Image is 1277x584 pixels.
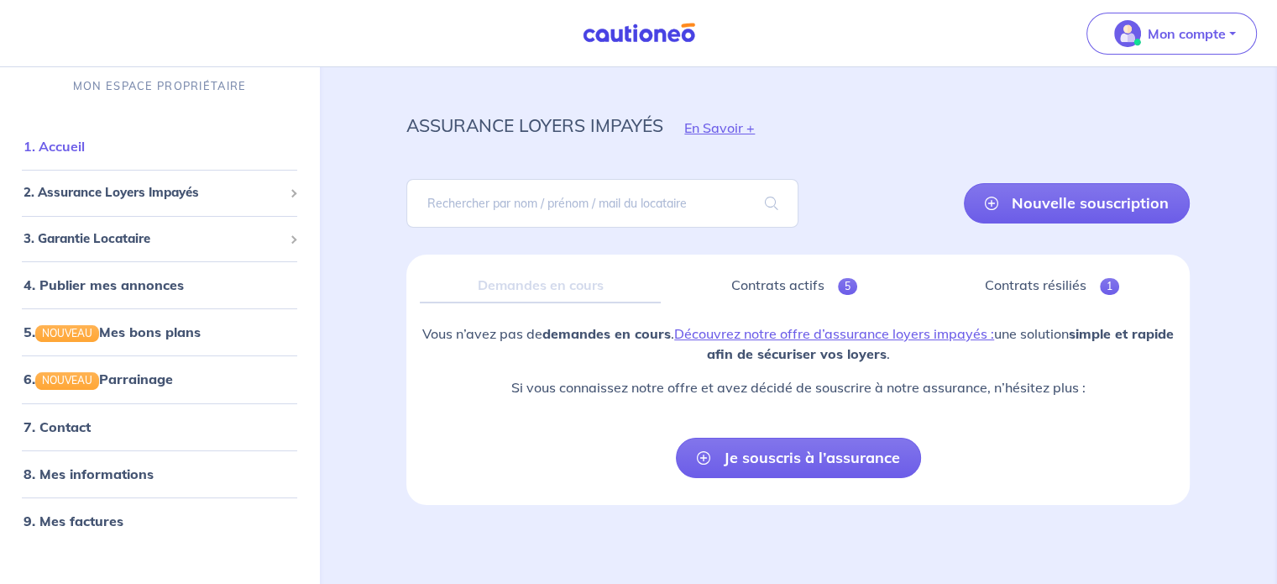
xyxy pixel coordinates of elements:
[7,316,312,350] div: 5.NOUVEAUMes bons plans
[7,177,312,210] div: 2. Assurance Loyers Impayés
[7,223,312,255] div: 3. Garantie Locataire
[674,325,994,342] a: Découvrez notre offre d’assurance loyers impayés :
[1086,13,1257,55] button: illu_account_valid_menu.svgMon compte
[663,103,776,152] button: En Savoir +
[7,504,312,538] div: 9. Mes factures
[24,418,91,435] a: 7. Contact
[7,363,312,397] div: 6.NOUVEAUParrainage
[745,180,798,227] span: search
[406,179,798,228] input: Rechercher par nom / prénom / mail du locataire
[1100,278,1119,295] span: 1
[7,269,312,303] div: 4. Publier mes annonces
[964,183,1190,224] a: Nouvelle souscription
[24,184,283,203] span: 2. Assurance Loyers Impayés
[73,79,246,95] p: MON ESPACE PROPRIÉTAIRE
[406,110,663,140] p: assurance loyers impayés
[24,229,283,249] span: 3. Garantie Locataire
[24,139,85,155] a: 1. Accueil
[24,371,173,388] a: 6.NOUVEAUParrainage
[7,410,312,444] div: 7. Contact
[7,457,312,491] div: 8. Mes informations
[24,466,154,482] a: 8. Mes informations
[1148,24,1226,44] p: Mon compte
[1114,20,1141,47] img: illu_account_valid_menu.svg
[420,377,1176,397] p: Si vous connaissez notre offre et avez décidé de souscrire à notre assurance, n’hésitez plus :
[24,324,201,341] a: 5.NOUVEAUMes bons plans
[420,324,1176,364] p: Vous n’avez pas de . une solution .
[7,130,312,164] div: 1. Accueil
[24,277,184,294] a: 4. Publier mes annonces
[928,268,1176,303] a: Contrats résiliés1
[676,438,921,478] a: Je souscris à l’assurance
[838,278,857,295] span: 5
[542,325,671,342] strong: demandes en cours
[24,513,123,529] a: 9. Mes factures
[674,268,914,303] a: Contrats actifs5
[576,23,702,44] img: Cautioneo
